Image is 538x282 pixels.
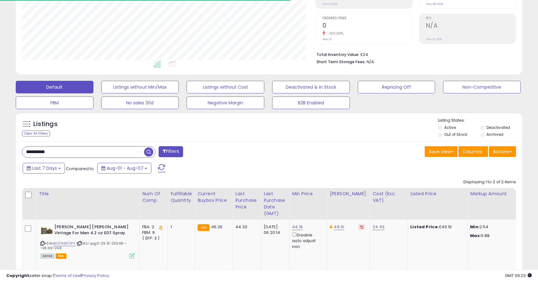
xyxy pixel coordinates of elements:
label: Out of Stock [444,132,467,137]
div: Last Purchase Date (GMT) [264,191,287,217]
div: Clear All Filters [22,130,50,136]
button: Aug-01 - Aug-07 [97,163,151,174]
button: Actions [489,146,516,157]
button: Columns [458,146,488,157]
div: Last Purchase Price [235,191,258,210]
b: Listed Price: [410,224,439,230]
a: 44.19 [292,224,303,230]
a: B09PHRF3PY [53,241,76,246]
button: Default [16,81,93,93]
div: Fulfillable Quantity [171,191,192,204]
div: Cost (Exc. VAT) [373,191,405,204]
button: Deactivated & In Stock [272,81,350,93]
span: Columns [462,148,482,155]
span: Compared to: [66,166,95,172]
div: Num of Comp. [142,191,165,204]
div: Disable auto adjust min [292,231,322,250]
b: Short Term Storage Fees: [317,59,366,64]
h2: N/A [426,22,516,30]
button: Listings without Min/Max [101,81,179,93]
div: Current Buybox Price [198,191,230,204]
label: Archived [486,132,503,137]
h2: 0 [322,22,412,30]
a: 24.43 [373,224,384,230]
span: 46.26 [211,224,223,230]
span: Aug-01 - Aug-07 [107,165,143,171]
span: All listings currently available for purchase on Amazon [40,253,55,259]
strong: Copyright [6,273,29,279]
label: Deactivated [486,125,510,130]
span: | SKU: qogit-29.31-25048---48.99-VA8 [40,241,127,250]
button: FBM [16,97,93,109]
b: Total Inventory Value: [317,52,359,57]
span: Ordered Items [322,17,412,20]
small: Prev: 10.36% [426,37,442,41]
small: Prev: 50.00% [426,2,443,6]
button: Last 7 Days [23,163,65,174]
a: 49.10 [334,224,344,230]
span: 2025-08-15 09:23 GMT [505,273,532,279]
button: No sales 30d [101,97,179,109]
span: FBA [56,253,66,259]
img: 41m-oMre92L._SL40_.jpg [40,224,53,237]
div: FBM: 9 [142,230,163,235]
div: Listed Price [410,191,465,197]
div: ( SFP: 3 ) [142,235,163,241]
div: [DATE] 06:20:14 [264,224,284,235]
li: £24 [317,50,511,58]
div: Min Price [292,191,324,197]
div: Title [39,191,137,197]
div: seller snap | | [6,273,109,279]
label: Active [444,125,456,130]
small: FBA [198,224,209,231]
strong: Max: [470,233,481,239]
small: Prev: 6 [322,37,331,41]
div: [PERSON_NAME] [330,191,367,197]
button: B2B Enabled [272,97,350,109]
small: -100.00% [325,31,343,36]
button: Repricing Off [358,81,435,93]
button: Save View [425,146,457,157]
h5: Listings [33,120,58,129]
button: Non-Competitive [443,81,521,93]
strong: Min: [470,224,479,230]
div: FBA: 2 [142,224,163,230]
p: Listing States: [438,118,522,124]
div: Displaying 1 to 2 of 2 items [463,179,516,185]
button: Negative Margin [187,97,264,109]
div: £46.16 [410,224,462,230]
span: N/A [367,59,374,65]
b: [PERSON_NAME] [PERSON_NAME] Vintage For Men 4.2 oz EDT Spray [54,224,131,237]
span: Last 7 Days [32,165,57,171]
div: ASIN: [40,224,135,258]
div: 44.20 [235,224,256,230]
button: Filters [159,146,183,157]
div: 1 [171,224,190,230]
a: Privacy Policy [81,273,109,279]
span: ROI [426,17,516,20]
p: 5.88 [470,233,522,239]
small: Prev: £15.18 [322,2,337,6]
a: Terms of Use [54,273,81,279]
p: 2.54 [470,224,522,230]
button: Listings without Cost [187,81,264,93]
div: Markup Amount [470,191,524,197]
